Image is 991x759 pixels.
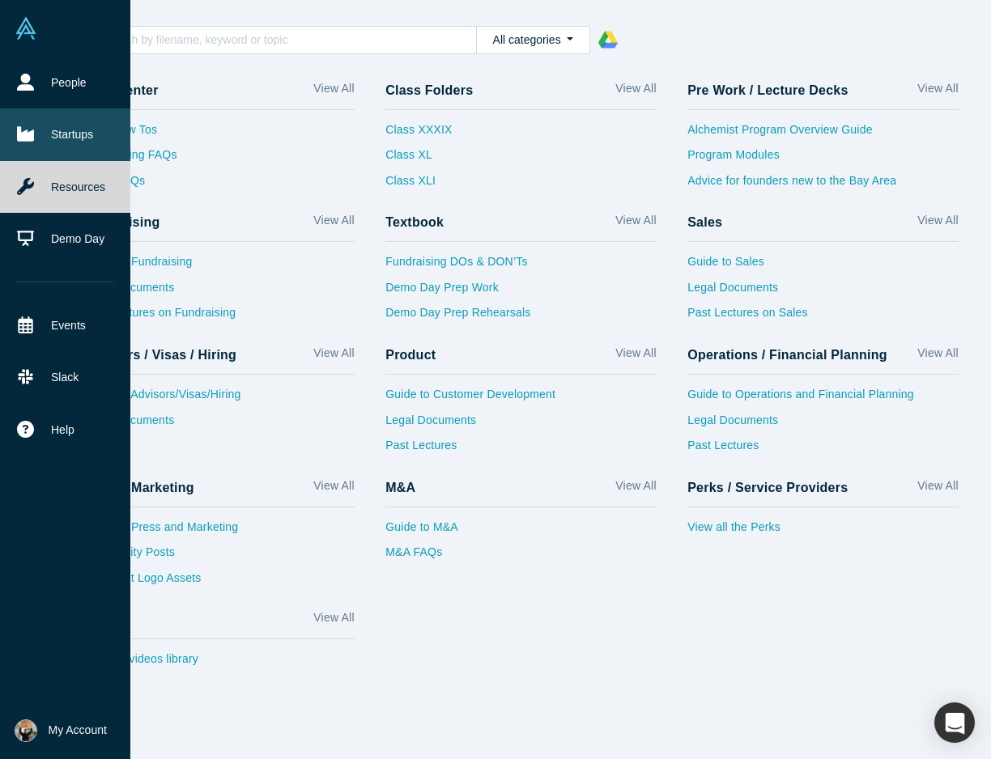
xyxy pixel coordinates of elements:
[15,719,37,742] img: Brent Chase's Account
[313,212,354,235] a: View All
[615,345,656,368] a: View All
[313,345,354,368] a: View All
[385,412,657,438] a: Legal Documents
[83,304,355,330] a: Past Lectures on Fundraising
[917,477,958,501] a: View All
[83,519,355,545] a: Guide to Press and Marketing
[687,412,959,438] a: Legal Documents
[83,146,355,172] a: Fundraising FAQs
[687,437,959,463] a: Past Lectures
[476,26,590,54] button: All categories
[83,570,355,596] a: Alchemist Logo Assets
[100,29,476,50] input: Search by filename, keyword or topic
[83,480,194,495] h4: Press / Marketing
[385,347,436,363] h4: Product
[83,253,355,279] a: Guide to Fundraising
[615,477,656,501] a: View All
[385,146,452,172] a: Class XL
[385,437,657,463] a: Past Lectures
[687,172,959,198] a: Advice for founders new to the Bay Area
[687,146,959,172] a: Program Modules
[385,83,473,98] h4: Class Folders
[313,477,354,501] a: View All
[83,347,236,363] h4: Advisors / Visas / Hiring
[385,519,657,545] a: Guide to M&A
[385,386,657,412] a: Guide to Customer Development
[917,345,958,368] a: View All
[687,121,959,147] a: Alchemist Program Overview Guide
[83,386,355,412] a: Guide to Advisors/Visas/Hiring
[917,80,958,104] a: View All
[687,519,959,545] a: View all the Perks
[313,609,354,633] a: View All
[51,422,74,439] span: Help
[15,719,107,742] button: My Account
[83,279,355,305] a: Legal Documents
[687,347,887,363] h4: Operations / Financial Planning
[687,386,959,412] a: Guide to Operations and Financial Planning
[615,80,656,104] a: View All
[687,83,848,98] h4: Pre Work / Lecture Decks
[687,214,722,230] h4: Sales
[83,651,355,676] a: Visit our videos library
[83,544,355,570] a: Community Posts
[687,279,959,305] a: Legal Documents
[49,722,107,739] span: My Account
[615,212,656,235] a: View All
[385,480,415,495] h4: M&A
[385,121,452,147] a: Class XXXIX
[83,412,355,438] a: Legal Documents
[385,544,657,570] a: M&A FAQs
[385,304,657,330] a: Demo Day Prep Rehearsals
[687,253,959,279] a: Guide to Sales
[385,214,444,230] h4: Textbook
[15,17,37,40] img: Alchemist Vault Logo
[385,279,657,305] a: Demo Day Prep Work
[385,172,452,198] a: Class XLI
[687,480,848,495] h4: Perks / Service Providers
[917,212,958,235] a: View All
[385,253,657,279] a: Fundraising DOs & DON’Ts
[83,172,355,198] a: Sales FAQs
[83,121,355,147] a: Vault How Tos
[313,80,354,104] a: View All
[687,304,959,330] a: Past Lectures on Sales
